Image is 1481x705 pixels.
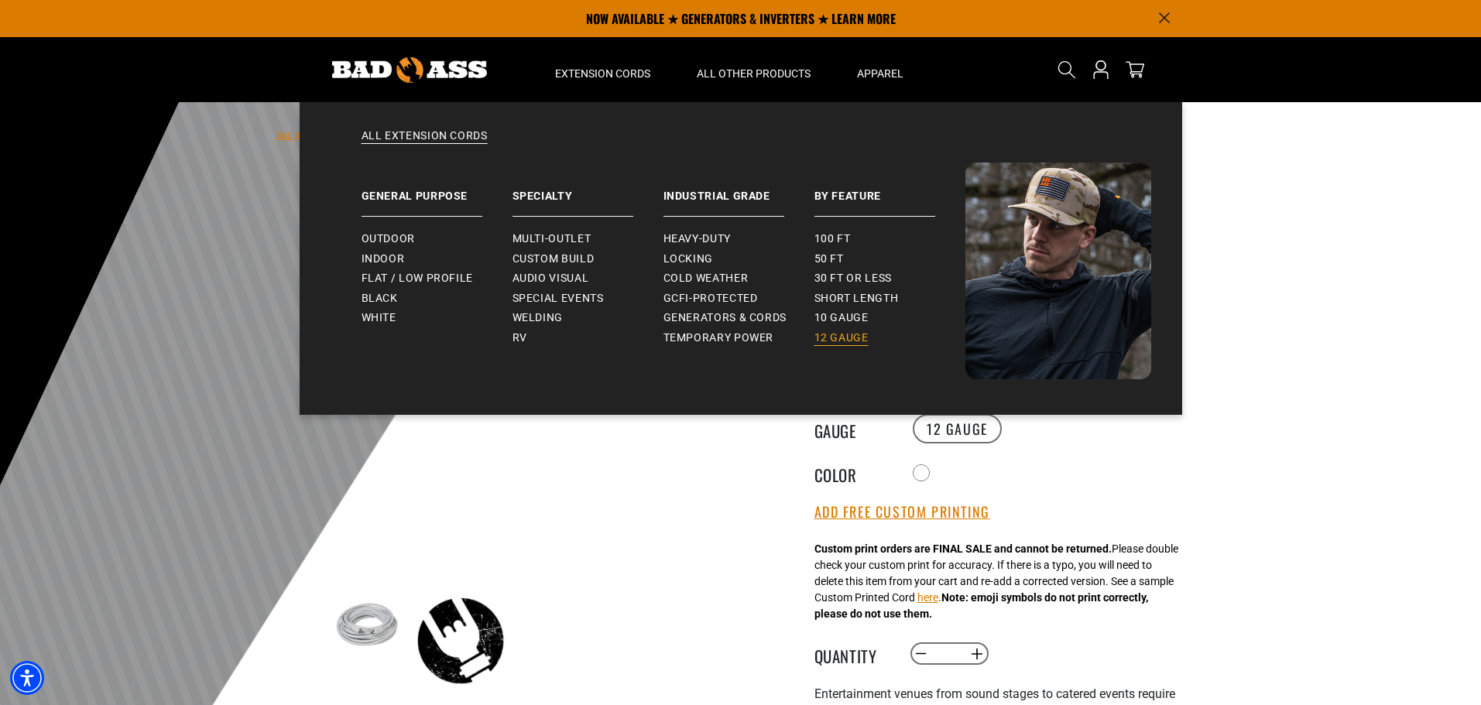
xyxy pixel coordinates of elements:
[814,328,965,348] a: 12 gauge
[814,644,892,664] label: Quantity
[663,292,758,306] span: GCFI-Protected
[834,37,927,102] summary: Apparel
[555,67,650,80] span: Extension Cords
[814,311,869,325] span: 10 gauge
[917,590,938,606] button: here
[697,67,811,80] span: All Other Products
[532,37,674,102] summary: Extension Cords
[513,311,563,325] span: Welding
[814,269,965,289] a: 30 ft or less
[814,272,892,286] span: 30 ft or less
[362,249,513,269] a: Indoor
[513,232,591,246] span: Multi-Outlet
[663,232,731,246] span: Heavy-Duty
[965,163,1151,379] img: Bad Ass Extension Cords
[814,232,851,246] span: 100 ft
[362,229,513,249] a: Outdoor
[513,252,595,266] span: Custom Build
[857,67,903,80] span: Apparel
[814,163,965,217] a: By Feature
[1054,57,1079,82] summary: Search
[663,269,814,289] a: Cold Weather
[814,249,965,269] a: 50 ft
[513,163,663,217] a: Specialty
[663,331,774,345] span: Temporary Power
[814,463,892,483] legend: Color
[1123,60,1147,79] a: cart
[663,311,787,325] span: Generators & Cords
[513,272,589,286] span: Audio Visual
[513,308,663,328] a: Welding
[416,596,506,686] img: black
[674,37,834,102] summary: All Other Products
[814,542,1112,555] strong: Custom print orders are FINAL SALE and cannot be returned.
[332,57,487,83] img: Bad Ass Extension Cords
[362,272,474,286] span: Flat / Low Profile
[663,328,814,348] a: Temporary Power
[814,541,1178,622] div: Please double check your custom print for accuracy. If there is a typo, you will need to delete t...
[513,269,663,289] a: Audio Visual
[913,414,1002,443] label: 12 Gauge
[276,130,381,141] a: Bad Ass Extension Cords
[322,596,412,661] img: white
[814,591,1148,620] strong: Note: emoji symbols do not print correctly, please do not use them.
[663,252,713,266] span: Locking
[663,272,749,286] span: Cold Weather
[276,125,608,144] nav: breadcrumbs
[362,311,396,325] span: White
[663,163,814,217] a: Industrial Grade
[814,252,844,266] span: 50 ft
[814,331,869,345] span: 12 gauge
[663,249,814,269] a: Locking
[814,229,965,249] a: 100 ft
[814,504,990,521] button: Add Free Custom Printing
[362,289,513,309] a: Black
[814,289,965,309] a: Short Length
[513,289,663,309] a: Special Events
[663,308,814,328] a: Generators & Cords
[814,419,892,439] legend: Gauge
[663,289,814,309] a: GCFI-Protected
[10,661,44,695] div: Accessibility Menu
[362,308,513,328] a: White
[814,308,965,328] a: 10 gauge
[513,328,663,348] a: RV
[331,128,1151,163] a: All Extension Cords
[362,269,513,289] a: Flat / Low Profile
[362,163,513,217] a: General Purpose
[663,229,814,249] a: Heavy-Duty
[362,232,415,246] span: Outdoor
[362,252,405,266] span: Indoor
[513,229,663,249] a: Multi-Outlet
[513,331,527,345] span: RV
[513,249,663,269] a: Custom Build
[362,292,398,306] span: Black
[1088,37,1113,102] a: Open this option
[513,292,604,306] span: Special Events
[814,292,899,306] span: Short Length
